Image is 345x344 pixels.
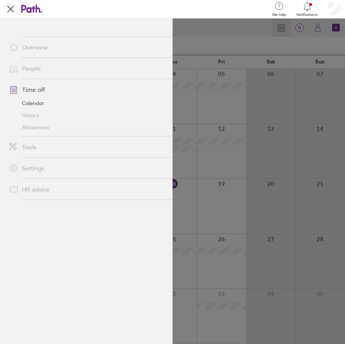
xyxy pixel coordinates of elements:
a: Time off [3,82,172,97]
span: Get help [272,12,286,17]
a: Settings [3,161,172,176]
a: Notifications [297,1,318,17]
a: Allowances [3,121,172,133]
a: HR advice [3,182,172,197]
span: Notifications [297,12,318,17]
a: Overview [3,40,172,55]
a: History [3,109,172,121]
a: Calendar [3,97,172,109]
a: Tools [3,139,172,155]
a: People [3,61,172,76]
